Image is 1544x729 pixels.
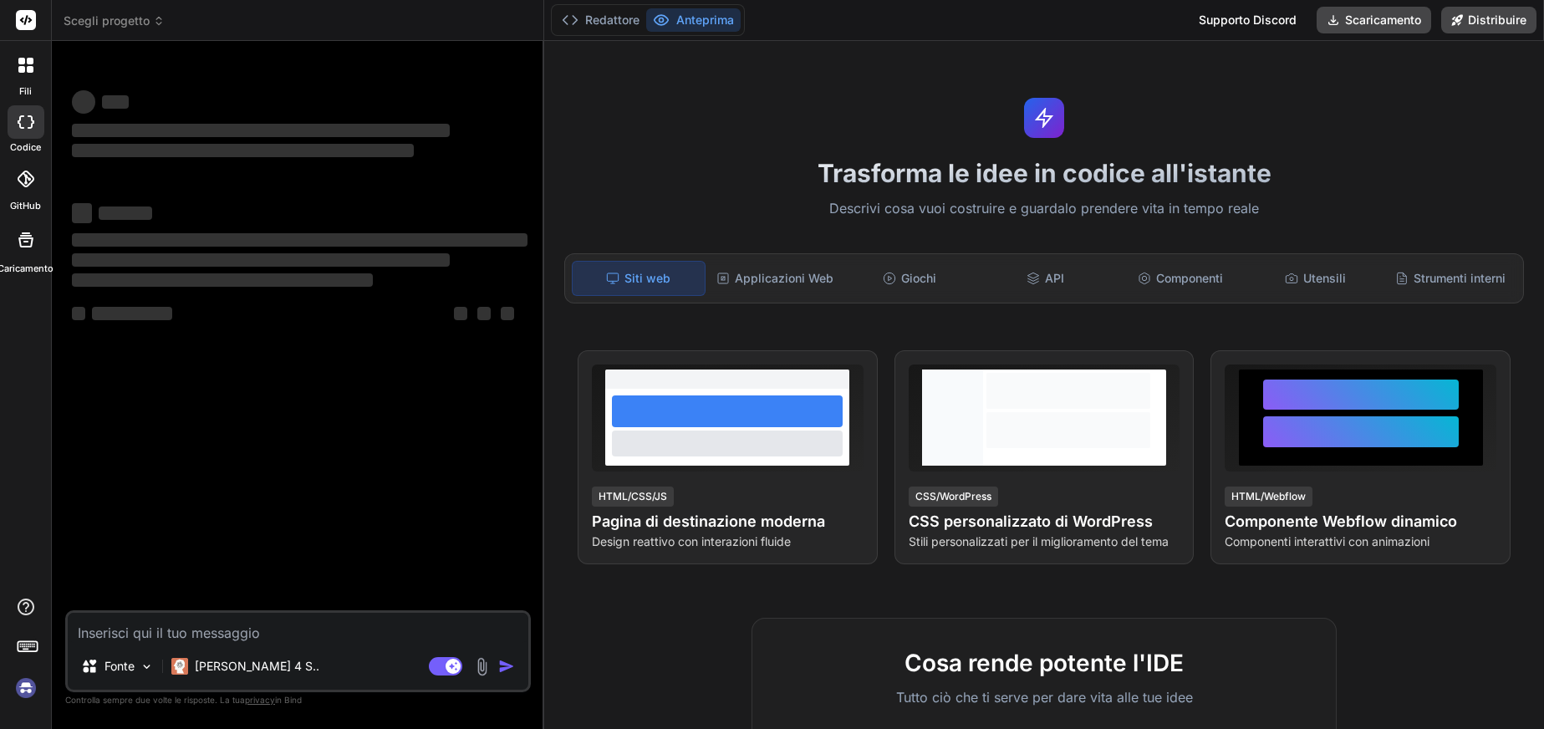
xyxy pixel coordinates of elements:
font: Applicazioni Web [735,271,833,285]
font: Scegli progetto [64,13,150,28]
font: in Bind [275,695,302,705]
font: CSS personalizzato di WordPress [909,512,1153,530]
img: attaccamento [472,657,492,676]
font: Componente Webflow dinamico [1225,512,1457,530]
font: Trasforma le idee in codice all'istante [818,158,1271,188]
font: Fonte [104,659,135,673]
font: fili [19,85,32,97]
font: Pagina di destinazione moderna [592,512,825,530]
font: Descrivi cosa vuoi costruire e guardalo prendere vita in tempo reale [829,200,1259,217]
font: Componenti [1156,271,1223,285]
font: Anteprima [676,13,734,27]
font: Stili personalizzati per il miglioramento del tema [909,534,1169,548]
font: CSS/WordPress [915,490,991,502]
font: Controlla sempre due volte le risposte. La tua [65,695,245,705]
font: Cosa rende potente l'IDE [904,649,1184,677]
font: Strumenti interni [1414,271,1506,285]
font: privacy [245,695,275,705]
button: Scaricamento [1317,7,1431,33]
font: codice [10,141,41,153]
font: [PERSON_NAME] 4 S.. [195,659,319,673]
font: API [1045,271,1064,285]
img: registrazione [12,674,40,702]
font: HTML/CSS/JS [599,490,667,502]
font: Design reattivo con interazioni fluide [592,534,791,548]
font: Tutto ciò che ti serve per dare vita alle tue idee [896,689,1193,706]
font: Distribuire [1468,13,1526,27]
font: Redattore [585,13,640,27]
img: Scegli i modelli [140,660,154,674]
button: Distribuire [1441,7,1536,33]
font: Scaricamento [1345,13,1421,27]
img: icona [498,658,515,675]
font: Utensili [1303,271,1346,285]
font: GitHub [10,200,41,212]
font: Giochi [901,271,936,285]
button: Anteprima [646,8,741,32]
font: HTML/Webflow [1231,490,1306,502]
font: Supporto Discord [1199,13,1297,27]
button: Redattore [555,8,646,32]
font: Siti web [624,271,670,285]
img: Claude 4 Sonetto [171,658,188,675]
font: Componenti interattivi con animazioni [1225,534,1429,548]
